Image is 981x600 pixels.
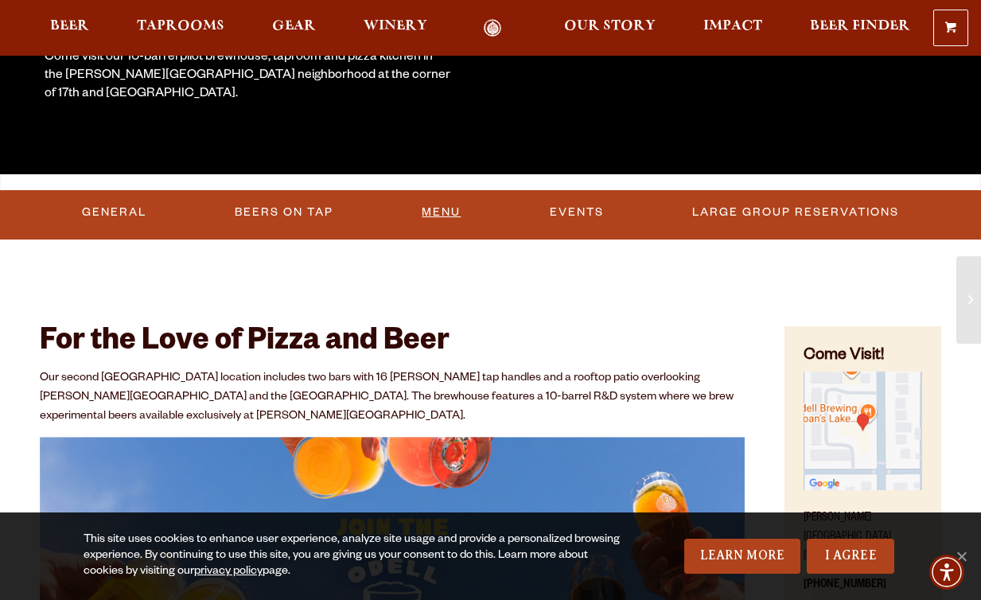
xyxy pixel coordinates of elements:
[686,194,905,231] a: Large Group Reservations
[929,555,964,590] div: Accessibility Menu
[262,19,326,37] a: Gear
[353,19,438,37] a: Winery
[40,326,745,361] h2: For the Love of Pizza and Beer
[40,369,745,427] p: Our second [GEOGRAPHIC_DATA] location includes two bars with 16 [PERSON_NAME] tap handles and a r...
[564,20,656,33] span: Our Story
[84,532,625,580] div: This site uses cookies to enhance user experience, analyze site usage and provide a personalized ...
[194,566,263,579] a: privacy policy
[804,482,922,495] a: Find on Google Maps (opens in a new window)
[804,345,922,368] h4: Come Visit!
[50,20,89,33] span: Beer
[462,19,522,37] a: Odell Home
[76,194,153,231] a: General
[800,19,921,37] a: Beer Finder
[415,194,467,231] a: Menu
[137,20,224,33] span: Taprooms
[272,20,316,33] span: Gear
[40,19,99,37] a: Beer
[684,539,801,574] a: Learn More
[127,19,235,37] a: Taprooms
[693,19,773,37] a: Impact
[810,20,910,33] span: Beer Finder
[554,19,666,37] a: Our Story
[807,539,894,574] a: I Agree
[804,372,922,490] img: Small thumbnail of location on map
[228,194,340,231] a: Beers On Tap
[543,194,610,231] a: Events
[364,20,427,33] span: Winery
[804,500,922,567] p: [PERSON_NAME][GEOGRAPHIC_DATA] [STREET_ADDRESS]
[703,20,762,33] span: Impact
[45,49,452,104] div: Come visit our 10-barrel pilot brewhouse, taproom and pizza kitchen in the [PERSON_NAME][GEOGRAPH...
